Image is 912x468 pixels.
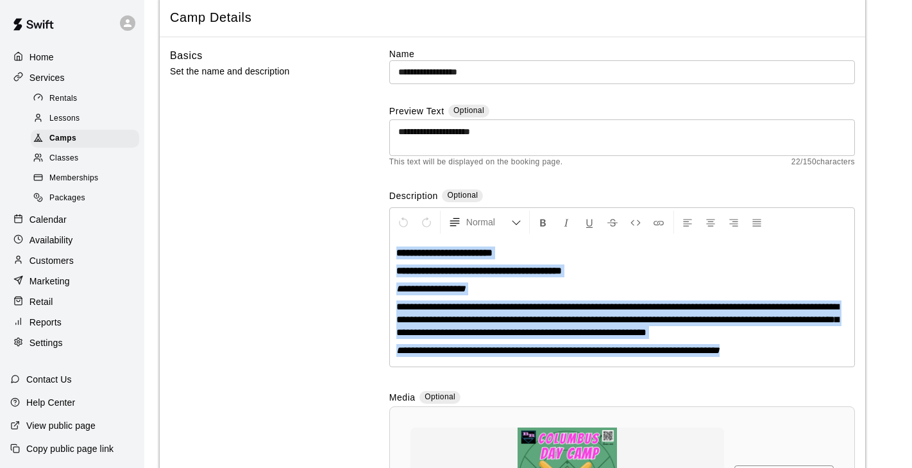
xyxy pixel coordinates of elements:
[49,192,85,205] span: Packages
[31,189,144,209] a: Packages
[10,68,134,87] a: Services
[447,191,478,200] span: Optional
[443,211,527,234] button: Formatting Options
[10,313,134,332] a: Reports
[26,396,75,409] p: Help Center
[49,172,98,185] span: Memberships
[170,48,203,64] h6: Basics
[30,336,63,349] p: Settings
[31,129,144,149] a: Camps
[49,152,78,165] span: Classes
[791,156,855,169] span: 22 / 150 characters
[625,211,646,234] button: Insert Code
[10,210,134,229] a: Calendar
[700,211,722,234] button: Center Align
[425,392,455,401] span: Optional
[31,89,144,108] a: Rentals
[170,64,348,80] p: Set the name and description
[10,251,134,270] a: Customers
[746,211,768,234] button: Justify Align
[10,272,134,291] a: Marketing
[389,189,438,204] label: Description
[677,211,698,234] button: Left Align
[26,442,114,455] p: Copy public page link
[30,51,54,64] p: Home
[389,391,416,406] label: Media
[31,130,139,148] div: Camps
[393,211,414,234] button: Undo
[532,211,554,234] button: Format Bold
[389,156,563,169] span: This text will be displayed on the booking page.
[648,211,670,234] button: Insert Link
[49,132,76,145] span: Camps
[31,169,139,187] div: Memberships
[31,110,139,128] div: Lessons
[555,211,577,234] button: Format Italics
[30,213,67,226] p: Calendar
[389,48,855,60] label: Name
[31,149,144,169] a: Classes
[578,211,600,234] button: Format Underline
[49,92,78,105] span: Rentals
[30,316,62,329] p: Reports
[30,254,74,267] p: Customers
[10,48,134,67] a: Home
[10,292,134,311] a: Retail
[723,211,745,234] button: Right Align
[26,419,96,432] p: View public page
[30,71,65,84] p: Services
[26,373,72,386] p: Contact Us
[30,295,53,308] p: Retail
[31,169,144,189] a: Memberships
[10,333,134,352] a: Settings
[416,211,437,234] button: Redo
[49,112,80,125] span: Lessons
[31,108,144,128] a: Lessons
[31,150,139,168] div: Classes
[602,211,623,234] button: Format Strikethrough
[30,275,70,288] p: Marketing
[389,105,444,119] label: Preview Text
[170,9,855,26] span: Camp Details
[30,234,73,247] p: Availability
[31,189,139,207] div: Packages
[10,230,134,250] a: Availability
[466,216,511,229] span: Normal
[31,90,139,108] div: Rentals
[453,106,484,115] span: Optional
